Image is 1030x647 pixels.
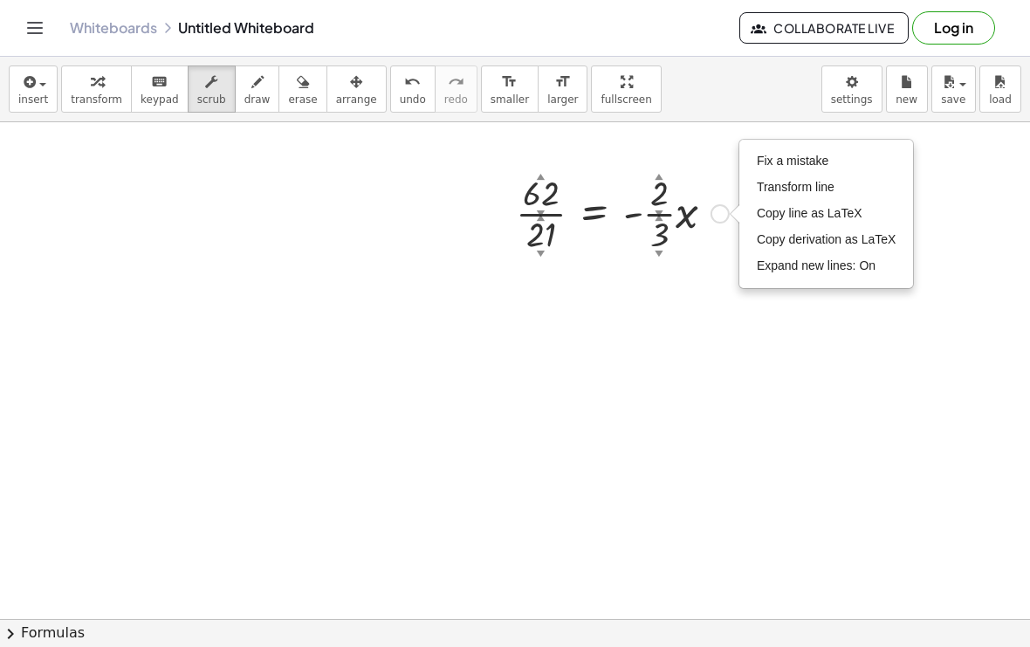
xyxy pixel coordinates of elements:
[18,93,48,106] span: insert
[547,93,578,106] span: larger
[390,65,436,113] button: undoundo
[444,93,468,106] span: redo
[757,206,862,220] span: Copy line as LaTeX
[131,65,189,113] button: keyboardkeypad
[537,207,545,218] div: ▼
[235,65,280,113] button: draw
[501,72,518,93] i: format_size
[757,154,828,168] span: Fix a mistake
[70,19,157,37] a: Whiteboards
[244,93,271,106] span: draw
[537,247,545,258] div: ▼
[989,93,1012,106] span: load
[757,232,896,246] span: Copy derivation as LaTeX
[71,93,122,106] span: transform
[151,72,168,93] i: keyboard
[404,72,421,93] i: undo
[655,207,663,218] div: ▼
[739,12,909,44] button: Collaborate Live
[188,65,236,113] button: scrub
[554,72,571,93] i: format_size
[886,65,928,113] button: new
[941,93,965,106] span: save
[61,65,132,113] button: transform
[831,93,873,106] span: settings
[655,211,663,223] div: ▲
[21,14,49,42] button: Toggle navigation
[537,211,545,223] div: ▲
[491,93,529,106] span: smaller
[754,20,894,36] span: Collaborate Live
[288,93,317,106] span: erase
[448,72,464,93] i: redo
[757,180,834,194] span: Transform line
[896,93,917,106] span: new
[278,65,326,113] button: erase
[655,170,663,182] div: ▲
[979,65,1021,113] button: load
[400,93,426,106] span: undo
[601,93,651,106] span: fullscreen
[326,65,387,113] button: arrange
[336,93,377,106] span: arrange
[197,93,226,106] span: scrub
[537,170,545,182] div: ▲
[591,65,661,113] button: fullscreen
[655,247,663,258] div: ▼
[931,65,976,113] button: save
[481,65,539,113] button: format_sizesmaller
[912,11,995,45] button: Log in
[821,65,882,113] button: settings
[435,65,477,113] button: redoredo
[9,65,58,113] button: insert
[141,93,179,106] span: keypad
[538,65,587,113] button: format_sizelarger
[757,258,875,272] span: Expand new lines: On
